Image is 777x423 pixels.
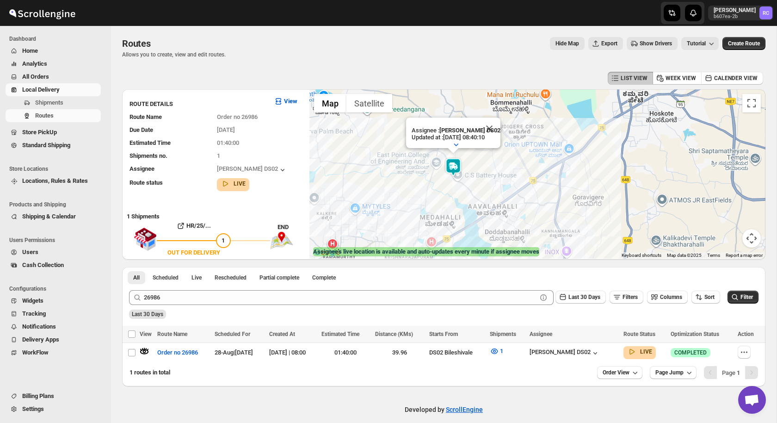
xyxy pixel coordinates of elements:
[722,37,765,50] button: Create Route
[655,369,684,376] span: Page Jump
[234,180,246,187] b: LIVE
[6,44,101,57] button: Home
[129,369,170,376] span: 1 routes in total
[129,126,153,133] span: Due Date
[728,291,758,304] button: Filter
[222,237,225,244] span: 1
[691,291,720,304] button: Sort
[640,40,672,47] span: Show Drivers
[270,232,293,249] img: trip_end.png
[622,252,661,259] button: Keyboard shortcuts
[759,6,772,19] span: Rahul Chopra
[215,331,250,337] span: Scheduled For
[157,348,198,357] span: Order no 26986
[375,348,424,357] div: 39.96
[132,311,163,317] span: Last 30 Days
[259,274,299,281] span: Partial complete
[22,47,38,54] span: Home
[6,333,101,346] button: Delivery Apps
[22,86,60,93] span: Local Delivery
[152,345,203,360] button: Order no 26986
[157,218,231,233] button: HR/25/...
[134,221,157,257] img: shop.svg
[153,274,179,281] span: Scheduled
[608,72,653,85] button: LIST VIEW
[714,6,756,14] p: [PERSON_NAME]
[412,134,500,141] p: Updated at : [DATE] 08:40:10
[6,259,101,272] button: Cash Collection
[738,331,754,337] span: Action
[627,347,652,356] button: LIVE
[9,165,105,173] span: Store Locations
[714,75,758,82] span: CALENDER VIEW
[704,294,715,300] span: Sort
[597,366,642,379] button: Order View
[284,98,297,105] b: View
[6,403,101,416] button: Settings
[22,349,49,356] span: WorkFlow
[321,331,359,337] span: Estimated Time
[35,99,63,106] span: Shipments
[129,100,266,109] h3: ROUTE DETAILS
[375,331,413,337] span: Distance (KMs)
[128,271,145,284] button: All routes
[129,179,163,186] span: Route status
[738,386,766,414] a: Open chat
[22,60,47,67] span: Analytics
[122,208,160,220] b: 1 Shipments
[6,109,101,122] button: Routes
[660,294,682,300] span: Columns
[530,331,552,337] span: Assignee
[217,165,287,174] button: [PERSON_NAME] DS02
[6,294,101,307] button: Widgets
[429,348,484,357] div: DS02 Bileshivale
[122,38,151,49] span: Routes
[129,152,167,159] span: Shipments no.
[321,348,370,357] div: 01:40:00
[312,247,342,259] img: Google
[215,349,253,356] span: 28-Aug | [DATE]
[490,331,516,337] span: Shipments
[217,113,258,120] span: Order no 26986
[650,366,697,379] button: Page Jump
[6,390,101,403] button: Billing Plans
[221,179,246,188] button: LIVE
[647,291,688,304] button: Columns
[478,118,500,140] button: Close
[674,349,707,356] span: COMPLETED
[129,139,171,146] span: Estimated Time
[722,369,740,376] span: Page
[530,348,600,358] div: [PERSON_NAME] DS02
[186,222,211,229] b: HR/25/...
[500,348,503,355] span: 1
[157,331,187,337] span: Route Name
[312,274,336,281] span: Complete
[22,405,44,412] span: Settings
[35,112,54,119] span: Routes
[144,290,537,305] input: Press enter after typing | Search Eg. Order no 26986
[603,369,629,376] span: Order View
[681,37,719,50] button: Tutorial
[555,40,579,47] span: Hide Map
[22,177,88,184] span: Locations, Rules & Rates
[312,247,342,259] a: Open this area in Google Maps (opens a new window)
[122,51,226,58] p: Allows you to create, view and edit routes.
[707,253,720,258] a: Terms (opens in new tab)
[22,323,56,330] span: Notifications
[313,247,539,256] label: Assignee's live location is available and auto-updates every minute if assignee moves
[269,348,316,357] div: [DATE] | 08:00
[129,165,154,172] span: Assignee
[687,40,706,47] span: Tutorial
[701,72,763,85] button: CALENDER VIEW
[217,139,239,146] span: 01:40:00
[667,253,702,258] span: Map data ©2025
[22,392,54,399] span: Billing Plans
[568,294,600,300] span: Last 30 Days
[129,113,162,120] span: Route Name
[7,1,77,25] img: ScrollEngine
[217,126,235,133] span: [DATE]
[22,142,70,149] span: Standard Shipping
[314,94,346,112] button: Show street map
[728,40,760,47] span: Create Route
